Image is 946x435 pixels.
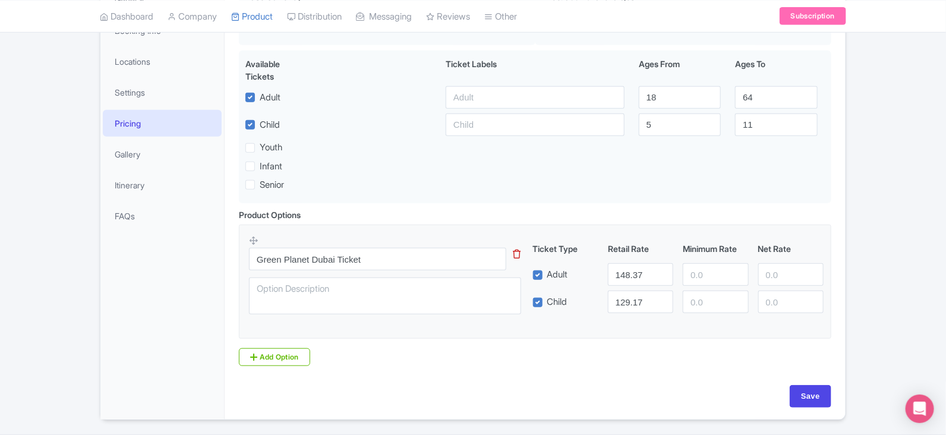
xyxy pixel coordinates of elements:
a: Subscription [780,7,846,25]
div: Ages To [728,58,824,83]
label: Adult [547,268,568,282]
a: Pricing [103,110,222,137]
label: Child [260,118,280,132]
div: Retail Rate [603,242,678,255]
input: 0.0 [683,263,748,286]
input: Save [790,385,831,408]
div: Ages From [632,58,728,83]
input: Adult [446,86,625,109]
input: 0.0 [683,291,748,313]
div: Ticket Type [528,242,603,255]
div: Product Options [239,209,301,221]
a: Settings [103,79,222,106]
div: Ticket Labels [439,58,632,83]
input: 0.0 [758,291,824,313]
a: Locations [103,48,222,75]
label: Infant [260,160,282,174]
label: Child [547,295,567,309]
input: Option Name [249,248,506,270]
input: 0.0 [608,263,673,286]
div: Open Intercom Messenger [906,395,934,423]
input: Child [446,114,625,136]
a: Add Option [239,348,310,366]
a: Gallery [103,141,222,168]
div: Net Rate [753,242,828,255]
label: Senior [260,178,284,192]
div: Available Tickets [245,58,310,83]
div: Minimum Rate [678,242,753,255]
a: FAQs [103,203,222,229]
label: Youth [260,141,282,155]
input: 0.0 [758,263,824,286]
a: Itinerary [103,172,222,198]
label: Adult [260,91,280,105]
input: 0.0 [608,291,673,313]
